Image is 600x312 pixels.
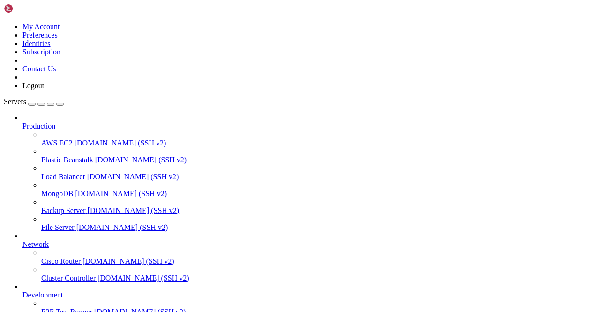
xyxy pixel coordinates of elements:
span: Cisco Router [41,257,81,265]
a: Network [22,240,596,249]
li: Cisco Router [DOMAIN_NAME] (SSH v2) [41,249,596,266]
li: Cluster Controller [DOMAIN_NAME] (SSH v2) [41,266,596,282]
span: [DOMAIN_NAME] (SSH v2) [87,173,179,181]
span: Load Balancer [41,173,85,181]
a: Load Balancer [DOMAIN_NAME] (SSH v2) [41,173,596,181]
li: Network [22,232,596,282]
a: Contact Us [22,65,56,73]
span: Development [22,291,63,299]
li: File Server [DOMAIN_NAME] (SSH v2) [41,215,596,232]
li: Production [22,114,596,232]
li: MongoDB [DOMAIN_NAME] (SSH v2) [41,181,596,198]
span: [DOMAIN_NAME] (SSH v2) [76,223,168,231]
span: [DOMAIN_NAME] (SSH v2) [75,139,166,147]
img: Shellngn [4,4,58,13]
li: Elastic Beanstalk [DOMAIN_NAME] (SSH v2) [41,147,596,164]
li: Backup Server [DOMAIN_NAME] (SSH v2) [41,198,596,215]
a: MongoDB [DOMAIN_NAME] (SSH v2) [41,190,596,198]
a: File Server [DOMAIN_NAME] (SSH v2) [41,223,596,232]
span: Elastic Beanstalk [41,156,93,164]
a: Backup Server [DOMAIN_NAME] (SSH v2) [41,206,596,215]
span: [DOMAIN_NAME] (SSH v2) [88,206,180,214]
span: [DOMAIN_NAME] (SSH v2) [82,257,174,265]
span: File Server [41,223,75,231]
a: Cluster Controller [DOMAIN_NAME] (SSH v2) [41,274,596,282]
span: Network [22,240,49,248]
span: [DOMAIN_NAME] (SSH v2) [97,274,189,282]
a: AWS EC2 [DOMAIN_NAME] (SSH v2) [41,139,596,147]
li: AWS EC2 [DOMAIN_NAME] (SSH v2) [41,130,596,147]
a: Cisco Router [DOMAIN_NAME] (SSH v2) [41,257,596,266]
a: My Account [22,23,60,30]
span: Servers [4,98,26,106]
a: Subscription [22,48,60,56]
a: Identities [22,39,51,47]
span: MongoDB [41,190,73,198]
span: Backup Server [41,206,86,214]
span: Production [22,122,55,130]
span: [DOMAIN_NAME] (SSH v2) [75,190,167,198]
span: Cluster Controller [41,274,96,282]
span: [DOMAIN_NAME] (SSH v2) [95,156,187,164]
a: Production [22,122,596,130]
a: Logout [22,82,44,90]
a: Preferences [22,31,58,39]
span: AWS EC2 [41,139,73,147]
a: Elastic Beanstalk [DOMAIN_NAME] (SSH v2) [41,156,596,164]
a: Servers [4,98,64,106]
li: Load Balancer [DOMAIN_NAME] (SSH v2) [41,164,596,181]
a: Development [22,291,596,299]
